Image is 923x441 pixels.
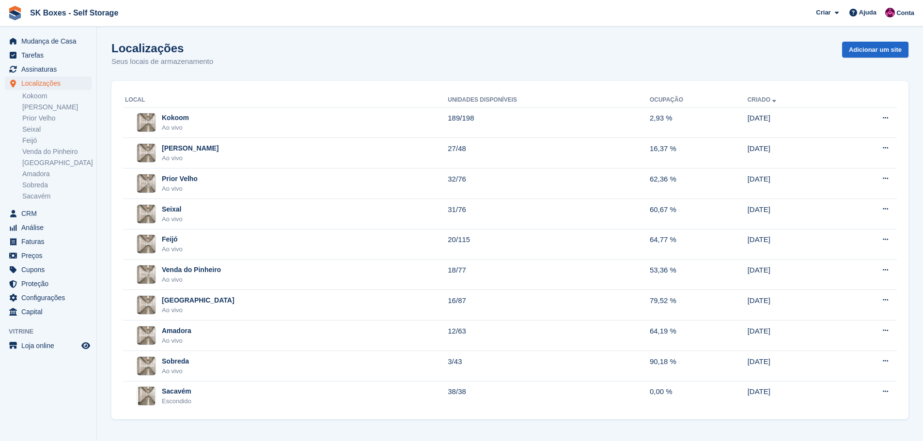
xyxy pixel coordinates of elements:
div: Ao vivo [162,214,183,224]
a: [PERSON_NAME] [22,103,92,112]
div: Sobreda [162,356,189,366]
td: 12/63 [448,320,650,351]
td: [DATE] [748,199,837,229]
span: Análise [21,221,79,234]
a: menu [5,249,92,262]
td: [DATE] [748,168,837,199]
div: Amadora [162,326,191,336]
span: Faturas [21,235,79,248]
img: Imagem do site Kokoom [137,113,156,132]
span: Localizações [21,76,79,90]
div: Feijó [162,234,183,244]
td: 20/115 [448,229,650,259]
img: Imagem do site Prior Velho [137,174,156,193]
a: menu [5,305,92,319]
a: menu [5,207,92,220]
td: [DATE] [748,290,837,320]
span: Cupons [21,263,79,276]
p: Seus locais de armazenamento [111,56,213,67]
a: menu [5,277,92,290]
img: Imagem do site Amadora [137,326,156,345]
a: menu [5,235,92,248]
th: Unidades disponíveis [448,92,650,108]
a: menu [5,48,92,62]
span: Vitrine [9,327,96,336]
th: Ocupação [650,92,748,108]
a: menu [5,291,92,304]
span: Assinaturas [21,62,79,76]
img: Imagem do site Amadora II [137,144,156,162]
div: Ao vivo [162,305,235,315]
td: [DATE] [748,138,837,168]
td: 62,36 % [650,168,748,199]
a: menu [5,62,92,76]
a: SK Boxes - Self Storage [26,5,122,21]
span: Capital [21,305,79,319]
a: Sacavém [22,192,92,201]
a: menu [5,76,92,90]
td: [DATE] [748,229,837,259]
span: Mudança de Casa [21,34,79,48]
a: [GEOGRAPHIC_DATA] [22,158,92,167]
td: 79,52 % [650,290,748,320]
a: menu [5,34,92,48]
img: Imagem do site Setúbal [137,296,156,314]
div: [PERSON_NAME] [162,143,219,153]
td: 2,93 % [650,107,748,138]
img: Imagem do site Seixal [137,205,156,223]
td: 60,67 % [650,199,748,229]
td: [DATE] [748,320,837,351]
a: Adicionar um site [842,42,908,58]
span: Proteção [21,277,79,290]
th: Local [123,92,448,108]
td: 32/76 [448,168,650,199]
img: Imagem do site Feijó [137,235,156,253]
a: Prior Velho [22,114,92,123]
div: Ao vivo [162,244,183,254]
td: 90,18 % [650,351,748,381]
div: Ao vivo [162,184,198,194]
a: Sobreda [22,181,92,190]
td: 31/76 [448,199,650,229]
div: Ao vivo [162,153,219,163]
span: Preços [21,249,79,262]
td: 16,37 % [650,138,748,168]
td: 27/48 [448,138,650,168]
img: Imagem do site Sobreda [137,357,156,375]
td: 38/38 [448,381,650,411]
div: Ao vivo [162,275,221,285]
a: menu [5,339,92,352]
a: Loja de pré-visualização [80,340,92,351]
td: 16/87 [448,290,650,320]
div: Prior Velho [162,174,198,184]
td: 3/43 [448,351,650,381]
span: Ajuda [859,8,876,17]
a: menu [5,221,92,234]
td: 64,77 % [650,229,748,259]
img: Joana Alegria [885,8,895,17]
a: Amadora [22,169,92,179]
td: [DATE] [748,259,837,290]
div: [GEOGRAPHIC_DATA] [162,295,235,305]
span: Tarefas [21,48,79,62]
td: 18/77 [448,259,650,290]
span: Criar [816,8,830,17]
td: [DATE] [748,107,837,138]
a: menu [5,263,92,276]
td: 0,00 % [650,381,748,411]
span: CRM [21,207,79,220]
td: 189/198 [448,107,650,138]
a: Feijó [22,136,92,145]
img: Imagem do site Venda do Pinheiro [137,265,156,284]
div: Seixal [162,204,183,214]
a: Criado [748,96,778,103]
td: [DATE] [748,351,837,381]
h1: Localizações [111,42,213,55]
span: Loja online [21,339,79,352]
div: Ao vivo [162,366,189,376]
td: 53,36 % [650,259,748,290]
a: Kokoom [22,91,92,101]
img: stora-icon-8386f47178a22dfd0bd8f6a31ec36ba5ce8667c1dd55bd0f319d3a0aa187defe.svg [8,6,22,20]
span: Configurações [21,291,79,304]
a: Venda do Pinheiro [22,147,92,156]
